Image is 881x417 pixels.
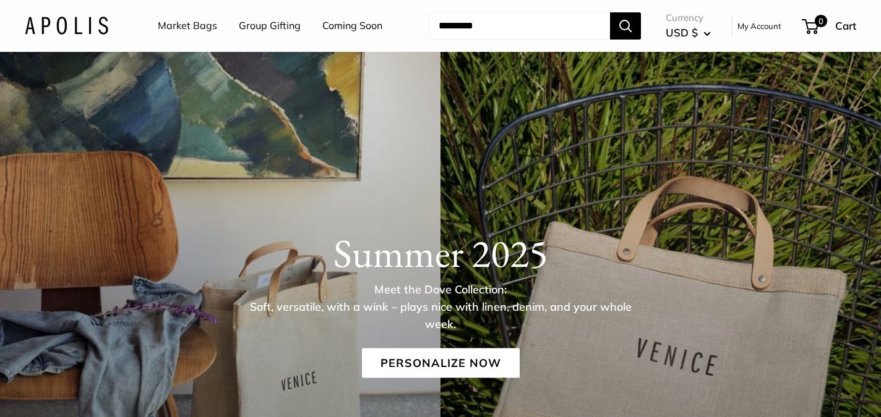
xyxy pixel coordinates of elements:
[429,12,610,40] input: Search...
[666,26,698,39] span: USD $
[815,15,827,27] span: 0
[25,17,108,35] img: Apolis
[803,16,856,36] a: 0 Cart
[322,17,382,35] a: Coming Soon
[362,348,520,378] a: Personalize Now
[25,230,856,277] h1: Summer 2025
[835,19,856,32] span: Cart
[666,9,711,27] span: Currency
[610,12,641,40] button: Search
[239,281,642,333] p: Meet the Dove Collection: Soft, versatile, with a wink – plays nice with linen, denim, and your w...
[239,17,301,35] a: Group Gifting
[666,23,711,43] button: USD $
[737,19,781,33] a: My Account
[10,370,132,407] iframe: Sign Up via Text for Offers
[158,17,217,35] a: Market Bags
